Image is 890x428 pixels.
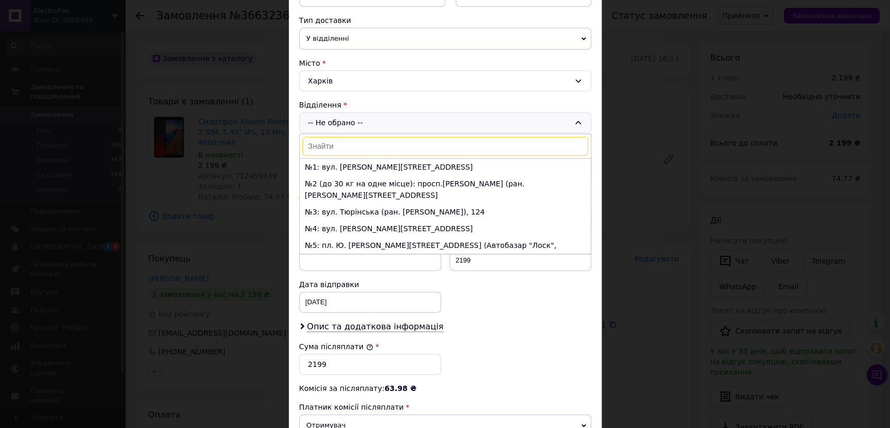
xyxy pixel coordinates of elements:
li: №2 (до 30 кг на одне місце): просп.[PERSON_NAME] (ран. [PERSON_NAME][STREET_ADDRESS] [300,175,591,204]
li: №1: вул. [PERSON_NAME][STREET_ADDRESS] [300,159,591,175]
span: Тип доставки [299,16,351,25]
div: Дата відправки [299,279,441,290]
li: №4: вул. [PERSON_NAME][STREET_ADDRESS] [300,220,591,237]
li: №5: пл. Ю. [PERSON_NAME][STREET_ADDRESS] (Автобазар "Лоск", приміщення "Приват Банку") [300,237,591,265]
div: Місто [299,58,591,68]
div: Харків [299,70,591,91]
span: Опис та додаткова інформація [307,322,444,332]
span: Платник комісії післяплати [299,403,404,411]
span: У відділенні [299,28,591,50]
div: Комісія за післяплату: [299,383,591,394]
li: №3: вул. Тюрінська (ран. [PERSON_NAME]), 124 [300,204,591,220]
div: -- Не обрано -- [299,112,591,133]
span: 63.98 ₴ [384,384,416,393]
div: Відділення [299,100,591,110]
label: Сума післяплати [299,342,373,351]
input: Знайти [302,137,588,156]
